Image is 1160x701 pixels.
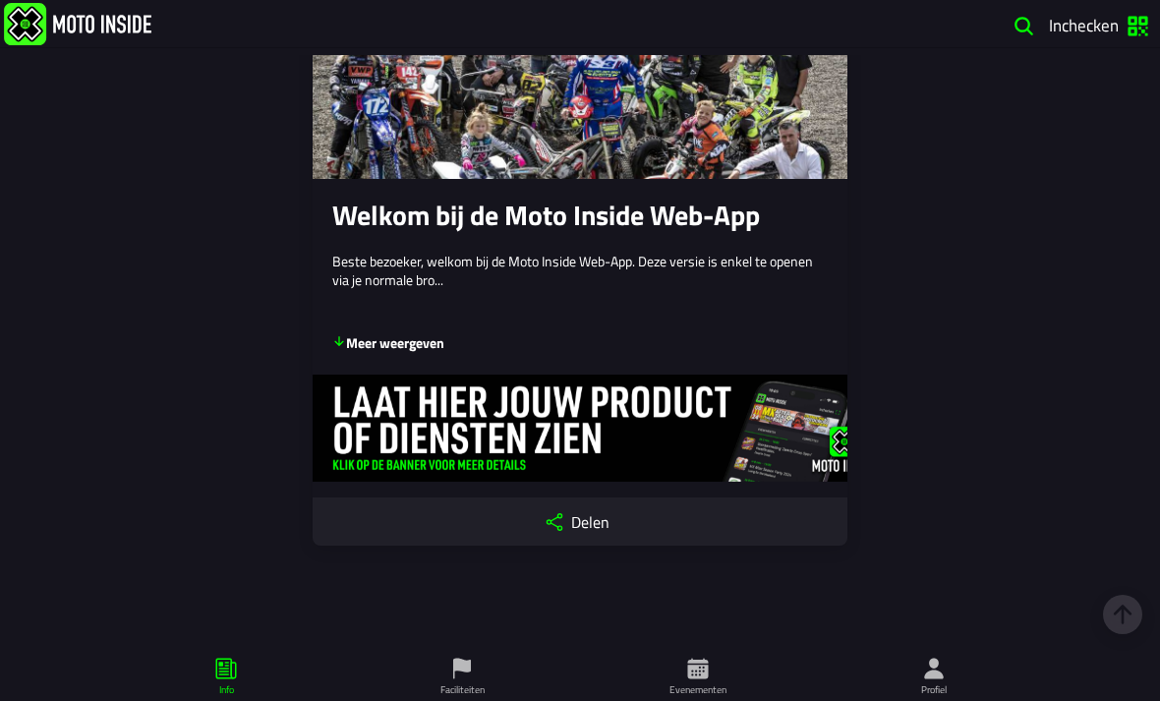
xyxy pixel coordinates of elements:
[313,375,883,482] img: ovdhpoPiYVyyWxH96Op6EavZdUOyIWdtEOENrLni.jpg
[332,199,828,232] ion-card-title: Welkom bij de Moto Inside Web-App
[440,682,485,697] ion-label: Faciliteiten
[332,333,444,353] p: Meer weergeven
[921,682,947,697] ion-label: Profiel
[313,7,847,179] img: Card image
[1042,8,1156,41] a: Inchecken
[1049,12,1119,37] span: Inchecken
[332,252,828,290] p: Beste bezoeker, welkom bij de Moto Inside Web-App. Deze versie is enkel te openen via je normale ...
[219,682,234,697] ion-label: Info
[313,497,847,547] ion-button: Delen
[669,682,726,697] ion-label: Evenementen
